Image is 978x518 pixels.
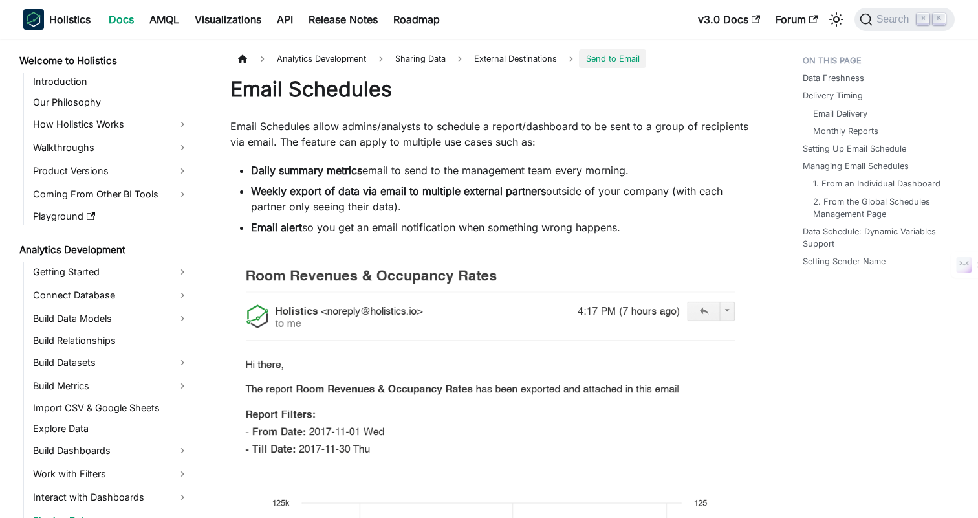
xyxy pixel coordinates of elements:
p: Email Schedules allow admins/analysts to schedule a report/dashboard to be sent to a group of rec... [230,118,751,150]
a: Build Relationships [29,332,193,350]
a: Visualizations [187,9,269,30]
strong: Daily summary metrics [251,164,362,177]
a: v3.0 Docs [690,9,768,30]
a: Build Datasets [29,352,193,373]
a: Managing Email Schedules [803,160,909,172]
b: Holistics [49,12,91,27]
a: Release Notes [301,9,386,30]
a: Forum [768,9,825,30]
a: Walkthroughs [29,137,193,158]
a: Setting Sender Name [803,255,886,267]
span: Sharing Data [389,49,452,68]
kbd: ⌘ [917,13,929,25]
h1: Email Schedules [230,76,751,102]
span: Analytics Development [270,49,373,68]
a: Docs [101,9,142,30]
nav: Breadcrumbs [230,49,751,68]
a: Product Versions [29,161,193,181]
a: AMQL [142,9,187,30]
strong: Email alert [251,221,302,234]
a: Introduction [29,73,193,91]
a: Analytics Development [16,241,193,259]
button: Search (Command+K) [854,8,955,31]
button: Switch between dark and light mode (currently light mode) [826,9,847,30]
span: External Destinations [474,54,557,63]
a: Work with Filters [29,464,193,484]
a: Import CSV & Google Sheets [29,399,193,417]
a: Monthly Reports [813,125,878,137]
a: Our Philosophy [29,93,193,111]
strong: Weekly export of data via email to multiple external partners [251,185,546,197]
span: Search [873,14,917,25]
a: How Holistics Works [29,114,193,135]
kbd: K [933,13,946,25]
a: Home page [230,49,255,68]
a: Playground [29,207,193,225]
li: so you get an email notification when something wrong happens. [251,220,751,235]
a: Build Metrics [29,376,193,396]
a: Delivery Timing [803,89,863,102]
a: Interact with Dashboards [29,487,193,508]
span: Send to Email [579,49,646,68]
a: Welcome to Holistics [16,52,193,70]
a: External Destinations [468,49,563,68]
a: Explore Data [29,420,193,438]
a: Connect Database [29,285,193,306]
a: Setting Up Email Schedule [803,142,906,155]
a: Build Dashboards [29,440,193,461]
a: HolisticsHolistics [23,9,91,30]
a: API [269,9,301,30]
a: Data Schedule: Dynamic Variables Support [803,225,947,250]
a: Getting Started [29,262,193,282]
a: 1. From an Individual Dashboard [813,177,940,190]
img: Holistics [23,9,44,30]
nav: Docs sidebar [10,39,204,518]
li: email to send to the management team every morning. [251,163,751,178]
a: 2. From the Global Schedules Management Page [813,196,942,220]
li: outside of your company (with each partner only seeing their data). [251,183,751,214]
a: Data Freshness [803,72,864,84]
a: Coming From Other BI Tools [29,184,193,205]
a: Build Data Models [29,308,193,329]
a: Roadmap [386,9,448,30]
a: Email Delivery [813,107,867,120]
